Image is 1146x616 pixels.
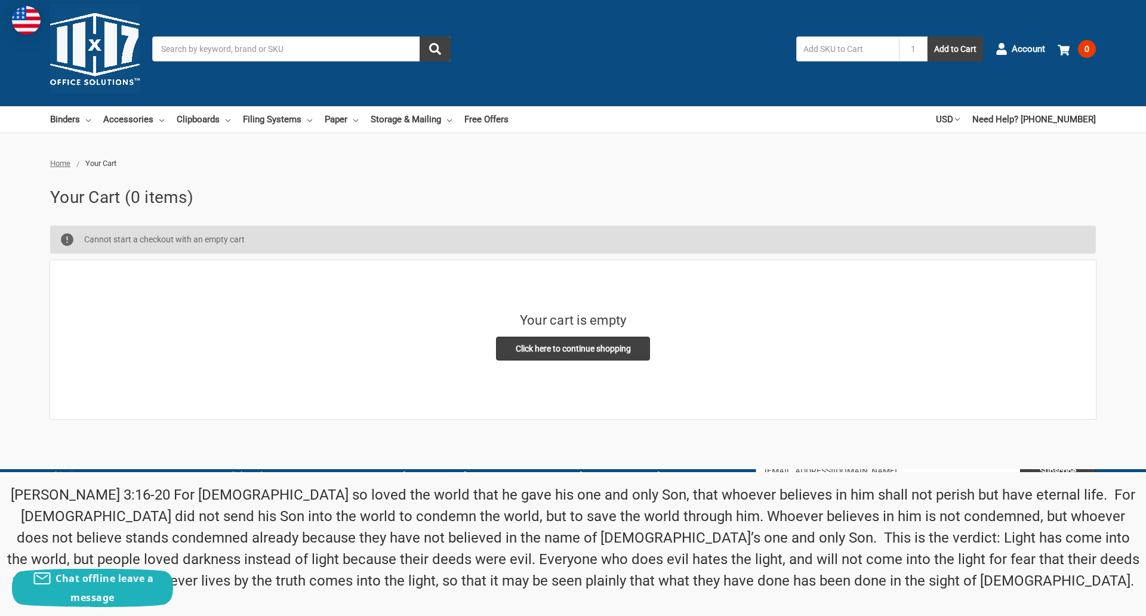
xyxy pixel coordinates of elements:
button: Chat offline leave a message [12,569,173,607]
img: 11x17.com [50,4,140,94]
button: Add to Cart [928,36,983,61]
span: Your Cart [85,159,116,168]
a: Home [50,159,70,168]
input: Add SKU to Cart [796,36,899,61]
a: Free Offers [464,106,509,133]
h3: Your cart is empty [520,310,627,330]
a: Account [996,33,1045,64]
img: duty and tax information for United States [12,6,41,35]
a: Paper [325,106,358,133]
a: Click here to continue shopping [496,337,651,361]
a: Storage & Mailing [371,106,452,133]
a: USD [936,106,960,133]
a: Need Help? [PHONE_NUMBER] [972,106,1096,133]
span: 0 [1078,40,1096,58]
h1: Your Cart (0 items) [50,185,1096,210]
input: Search by keyword, brand or SKU [152,36,451,61]
span: Chat offline leave a message [56,572,153,604]
p: [PERSON_NAME] 3:16-20 For [DEMOGRAPHIC_DATA] so loved the world that he gave his one and only Son... [7,484,1140,592]
a: Filing Systems [243,106,312,133]
a: Clipboards [227,470,267,480]
a: Binders [50,106,91,133]
span: Cannot start a checkout with an empty cart [84,235,245,244]
a: Clipboards [177,106,230,133]
input: Your email address [756,458,1020,483]
a: [PERSON_NAME] [403,470,467,480]
span: Account [1012,42,1045,56]
input: Subscribe [1020,458,1096,483]
a: 0 [1058,33,1096,64]
a: Accessories [103,106,164,133]
a: Shipping & Returns [50,470,121,480]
